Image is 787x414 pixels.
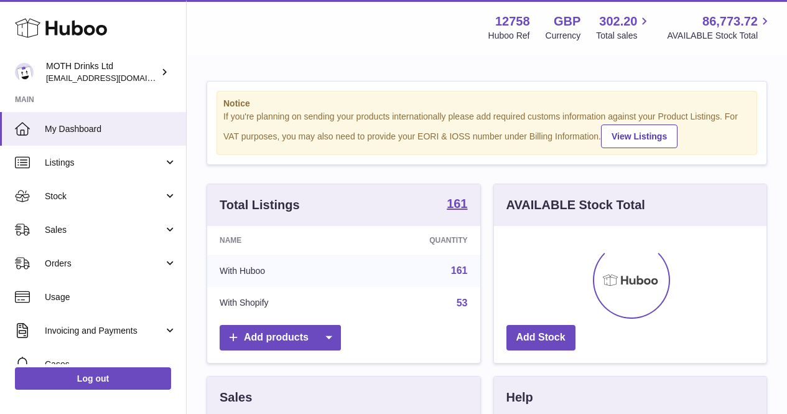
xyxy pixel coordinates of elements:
a: 86,773.72 AVAILABLE Stock Total [667,13,772,42]
span: Sales [45,224,164,236]
a: Log out [15,367,171,390]
div: If you're planning on sending your products internationally please add required customs informati... [223,111,750,148]
span: My Dashboard [45,123,177,135]
span: Total sales [596,30,651,42]
a: 53 [457,298,468,308]
a: 161 [451,265,468,276]
span: Stock [45,191,164,202]
strong: Notice [223,98,750,110]
span: Listings [45,157,164,169]
th: Quantity [354,226,480,255]
a: 302.20 Total sales [596,13,651,42]
h3: Total Listings [220,197,300,214]
span: Usage [45,291,177,303]
th: Name [207,226,354,255]
a: View Listings [601,125,678,148]
img: orders@mothdrinks.com [15,63,34,82]
span: AVAILABLE Stock Total [667,30,772,42]
td: With Shopify [207,287,354,319]
span: [EMAIL_ADDRESS][DOMAIN_NAME] [46,73,183,83]
h3: Help [506,389,533,406]
div: MOTH Drinks Ltd [46,60,158,84]
a: 161 [447,197,467,212]
div: Huboo Ref [488,30,530,42]
a: Add Stock [506,325,575,350]
td: With Huboo [207,255,354,287]
a: Add products [220,325,341,350]
strong: 12758 [495,13,530,30]
span: Orders [45,258,164,270]
h3: AVAILABLE Stock Total [506,197,645,214]
span: Invoicing and Payments [45,325,164,337]
span: Cases [45,359,177,370]
strong: 161 [447,197,467,210]
span: 86,773.72 [702,13,758,30]
span: 302.20 [599,13,637,30]
h3: Sales [220,389,252,406]
strong: GBP [554,13,580,30]
div: Currency [546,30,581,42]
